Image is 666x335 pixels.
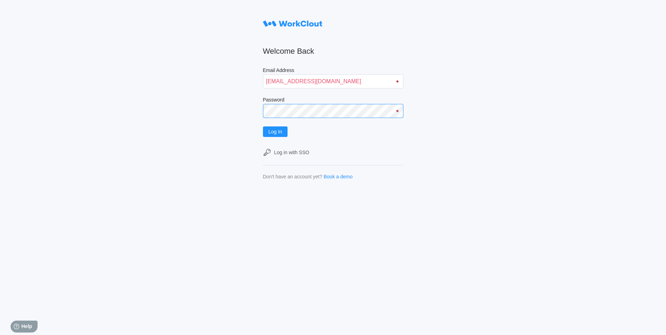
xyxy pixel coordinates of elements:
a: Book a demo [324,174,353,179]
label: Email Address [263,67,403,74]
div: Log in with SSO [274,150,309,155]
span: Log In [269,129,282,134]
label: Password [263,97,403,104]
a: Log in with SSO [263,148,403,157]
div: Don't have an account yet? [263,174,322,179]
input: Enter your email [263,74,403,88]
h2: Welcome Back [263,46,403,56]
button: Log In [263,126,288,137]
